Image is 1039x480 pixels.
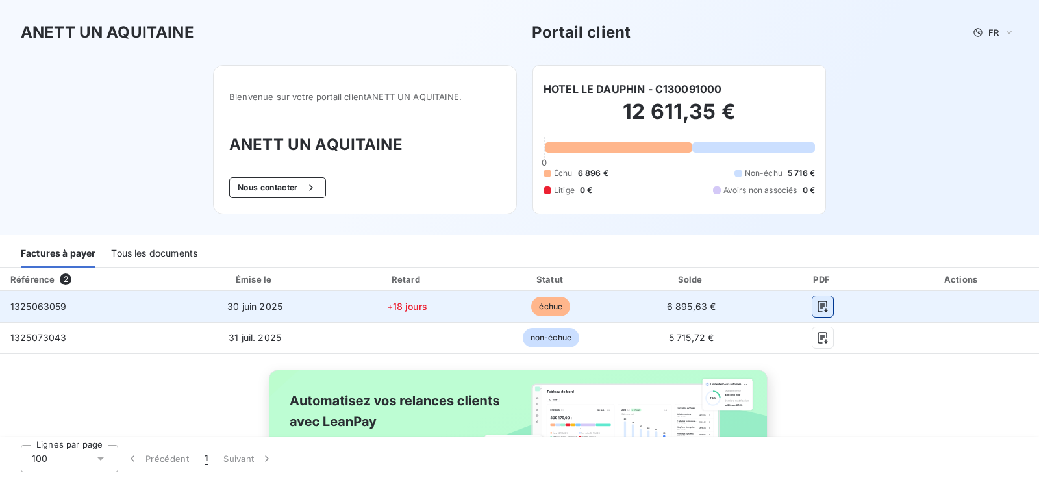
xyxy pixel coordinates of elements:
span: 6 895,63 € [667,301,716,312]
span: +18 jours [387,301,427,312]
h3: ANETT UN AQUITAINE [21,21,194,44]
button: Nous contacter [229,177,325,198]
span: 1325063059 [10,301,67,312]
div: Tous les documents [111,240,197,268]
span: FR [988,27,999,38]
h6: HOTEL LE DAUPHIN - C130091000 [544,81,721,97]
div: Émise le [179,273,332,286]
span: 6 896 € [578,168,608,179]
h3: Portail client [532,21,631,44]
span: 30 juin 2025 [227,301,282,312]
button: Suivant [216,445,281,472]
span: échue [531,297,570,316]
h3: ANETT UN AQUITAINE [229,133,501,157]
div: Solde [625,273,758,286]
span: Non-échu [745,168,782,179]
span: 0 € [803,184,815,196]
span: 31 juil. 2025 [229,332,281,343]
span: 5 715,72 € [669,332,714,343]
span: Échu [554,168,573,179]
div: Actions [888,273,1036,286]
span: 5 716 € [788,168,815,179]
span: non-échue [523,328,579,347]
span: Avoirs non associés [723,184,797,196]
div: Retard [337,273,477,286]
div: Factures à payer [21,240,95,268]
span: Litige [554,184,575,196]
div: Statut [482,273,620,286]
span: 0 [542,157,547,168]
span: 2 [60,273,71,285]
span: 0 € [580,184,592,196]
h2: 12 611,35 € [544,99,815,138]
button: 1 [197,445,216,472]
button: Précédent [118,445,197,472]
div: PDF [763,273,883,286]
div: Référence [10,274,55,284]
span: 100 [32,452,47,465]
span: Bienvenue sur votre portail client ANETT UN AQUITAINE . [229,92,501,102]
span: 1325073043 [10,332,67,343]
span: 1 [205,452,208,465]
